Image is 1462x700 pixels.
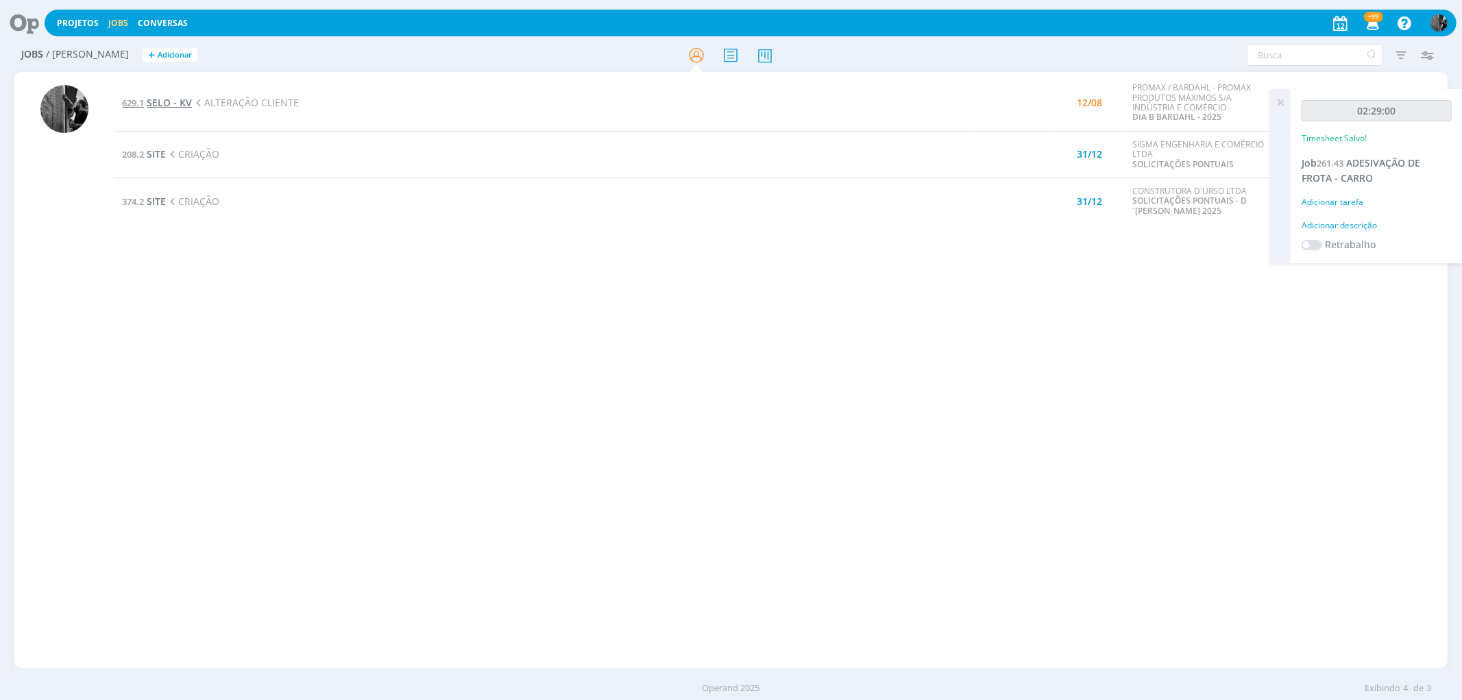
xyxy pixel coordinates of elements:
a: 629.1SELO - KV [122,96,192,109]
span: Jobs [21,49,43,60]
span: 208.2 [122,148,144,160]
p: Timesheet Salvo! [1302,132,1367,145]
button: +Adicionar [143,48,197,62]
button: Jobs [104,18,132,29]
button: P [1430,11,1448,35]
span: 4 [1403,681,1408,695]
a: Jobs [108,17,128,29]
div: 12/08 [1077,98,1103,108]
span: 629.1 [122,97,144,109]
span: 3 [1426,681,1431,695]
span: Exibindo [1365,681,1400,695]
span: / [PERSON_NAME] [46,49,129,60]
a: 208.2SITE [122,147,166,160]
div: Adicionar descrição [1302,219,1452,232]
a: Projetos [57,17,99,29]
span: Adicionar [158,51,192,60]
img: P [1430,14,1448,32]
img: P [40,85,88,133]
div: 31/12 [1077,149,1103,159]
div: CONSTRUTORA D´URSO LTDA [1132,186,1274,216]
button: Projetos [53,18,103,29]
div: SIGMA ENGENHARIA E COMÉRCIO LTDA [1132,140,1274,169]
button: Conversas [134,18,192,29]
a: SOLICITAÇÕES PONTUAIS [1132,158,1234,170]
span: ALTERAÇÃO CLIENTE [192,96,299,109]
span: CRIAÇÃO [166,195,219,208]
span: ADESIVAÇÃO DE FROTA - CARRO [1302,156,1420,184]
span: 261.43 [1317,157,1343,169]
span: +99 [1364,12,1383,22]
button: +99 [1358,11,1386,36]
span: 374.2 [122,195,144,208]
span: CRIAÇÃO [166,147,219,160]
a: DIA B BARDAHL - 2025 [1132,111,1221,123]
span: SITE [147,195,166,208]
div: 31/12 [1077,197,1103,206]
a: Conversas [138,17,188,29]
div: PROMAX / BARDAHL - PROMAX PRODUTOS MÁXIMOS S/A INDÚSTRIA E COMÉRCIO [1132,83,1274,123]
span: de [1413,681,1424,695]
div: Adicionar tarefa [1302,196,1452,208]
a: SOLICITAÇÕES PONTUAIS - D´[PERSON_NAME] 2025 [1132,195,1247,216]
a: 374.2SITE [122,195,166,208]
a: Job261.43ADESIVAÇÃO DE FROTA - CARRO [1302,156,1420,184]
span: SITE [147,147,166,160]
label: Retrabalho [1325,237,1376,252]
span: + [148,48,155,62]
input: Busca [1247,44,1383,66]
span: SELO - KV [147,96,192,109]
